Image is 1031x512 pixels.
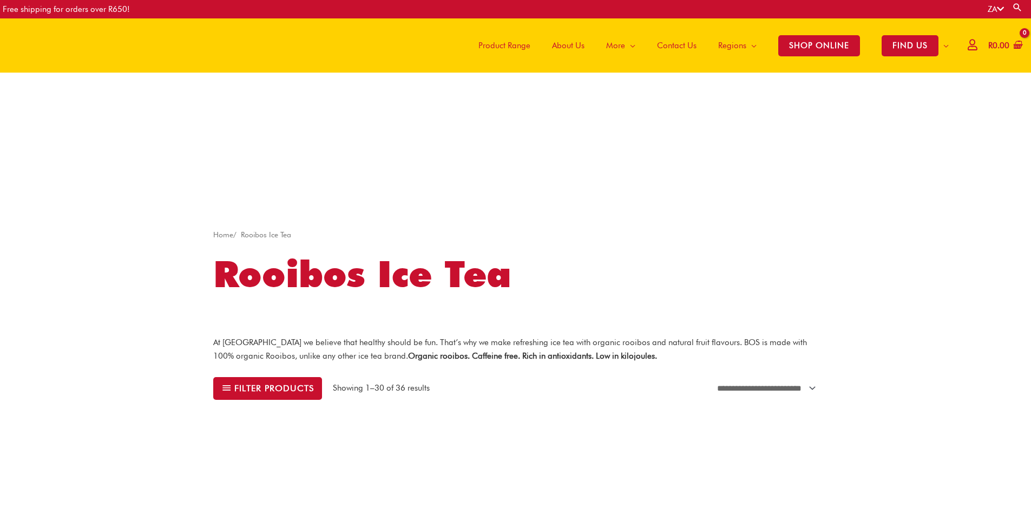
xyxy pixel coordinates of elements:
[552,29,585,62] span: About Us
[213,377,322,400] button: Filter products
[711,378,818,399] select: Shop order
[213,94,818,217] img: screenshot
[882,35,938,56] span: FIND US
[468,18,541,73] a: Product Range
[707,18,767,73] a: Regions
[459,18,960,73] nav: Site Navigation
[606,29,625,62] span: More
[408,351,657,361] strong: Organic rooibos. Caffeine free. Rich in antioxidants. Low in kilojoules.
[767,18,871,73] a: SHOP ONLINE
[646,18,707,73] a: Contact Us
[213,228,818,242] nav: Breadcrumb
[986,34,1023,58] a: View Shopping Cart, empty
[213,230,233,239] a: Home
[595,18,646,73] a: More
[213,249,818,300] h1: Rooibos Ice Tea
[541,18,595,73] a: About Us
[1012,2,1023,12] a: Search button
[778,35,860,56] span: SHOP ONLINE
[234,384,314,392] span: Filter products
[657,29,697,62] span: Contact Us
[988,41,1009,50] bdi: 0.00
[478,29,530,62] span: Product Range
[718,29,746,62] span: Regions
[988,4,1004,14] a: ZA
[988,41,993,50] span: R
[333,382,430,394] p: Showing 1–30 of 36 results
[213,336,818,363] p: At [GEOGRAPHIC_DATA] we believe that healthy should be fun. That’s why we make refreshing ice tea...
